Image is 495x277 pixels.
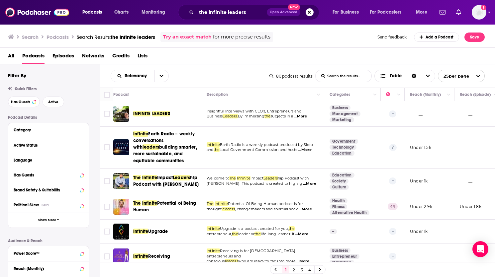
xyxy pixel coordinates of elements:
span: Show More [38,218,56,222]
img: Infinite Upgrade [113,224,129,240]
a: Podcasts [22,50,45,64]
button: Power Score™ [14,249,83,257]
p: -- [389,110,396,117]
button: open menu [411,7,436,18]
a: Business [330,248,350,253]
span: the [232,232,238,236]
a: The Infinite Impact Leadership Podcast with Dr. Daryl Crosby [113,173,129,189]
div: Podcast [113,91,129,99]
span: Table [390,74,402,78]
span: hip Podcast with [PERSON_NAME] [133,175,199,187]
p: Under 1.5k [410,145,431,150]
span: conscious [207,259,225,263]
span: Charts [114,8,129,17]
a: 4 [306,266,313,274]
button: Show profile menu [472,5,486,20]
button: Choose View [374,70,435,82]
span: Relevancy [125,74,149,78]
button: open menu [111,74,154,78]
span: for more precise results [213,33,270,41]
span: Infinite [207,226,220,231]
button: open menu [365,7,411,18]
span: Welcome to [207,176,229,180]
span: Business [207,114,223,118]
span: Infinite [207,142,220,147]
span: Toggle select row [104,111,110,117]
a: 3 [298,266,305,274]
h2: Choose List sort [111,70,169,82]
a: Credits [112,50,130,64]
h3: Search [22,34,39,40]
img: Infinite Receiving [113,248,129,264]
div: Beta [42,203,49,207]
span: The [229,176,236,180]
div: Language [14,158,79,163]
button: Reach (Monthly) [14,264,83,272]
span: Earth Radio is a weekly podcast produced by Skeo [220,142,313,147]
span: Monitoring [142,8,165,17]
a: InfiniteUpgrade [133,228,168,235]
a: Management [330,111,360,116]
span: the [289,226,295,231]
p: __ [410,111,423,117]
a: Try an exact match [163,33,212,41]
span: Toggle select row [104,178,110,184]
p: 7 [389,144,397,151]
span: Upgrade is a podcast created for you, [220,226,288,231]
a: All [8,50,14,64]
button: Brand Safety & Suitability [14,186,83,194]
a: Education [330,173,354,178]
a: INFINITELEADERS [133,110,170,117]
span: Toggle select row [104,253,110,259]
span: Earth Radio – weekly conversations with [133,131,195,150]
span: hip Podcast with [278,176,309,180]
span: ...More [296,259,309,264]
span: Infinite [133,253,148,259]
a: Networks [82,50,104,64]
span: Receiving is for [DEMOGRAPHIC_DATA] entrepreneurs and [207,248,295,258]
span: Potential Of Being Human podcast is for [228,201,303,206]
p: __ [460,145,472,150]
a: TheInfiniteImpactLeadership Podcast with [PERSON_NAME] [133,174,199,188]
div: Search podcasts, credits, & more... [184,5,326,20]
button: Column Actions [371,91,379,99]
span: subjects in a [270,114,293,118]
span: Has Guests [11,100,30,104]
span: More [416,8,427,17]
button: open menu [328,7,367,18]
span: leaders [143,144,159,150]
div: Search Results: [77,34,155,40]
span: INFINITE [133,111,150,116]
div: 86 podcast results [269,74,313,79]
button: Column Actions [315,91,323,99]
h3: Podcasts [47,34,69,40]
p: 44 [388,203,398,210]
img: Infinite Earth Radio – weekly conversations with leaders building smarter, more sustainable, and ... [113,139,129,155]
a: Health [330,198,347,203]
span: Infinite [133,229,148,234]
p: __ [460,111,472,117]
span: Toggle select row [104,229,110,235]
span: Infinite [142,175,157,180]
p: -- [389,253,396,259]
img: The Infinite Potential of Being Human [113,199,129,215]
button: Save [464,33,485,42]
div: Reach (Monthly) [14,266,78,271]
a: Show notifications dropdown [437,7,448,18]
span: Leaders. [223,114,238,118]
div: Categories [330,91,350,99]
span: the [264,114,271,118]
p: __ [460,229,472,234]
a: Lists [138,50,148,64]
img: Podchaser - Follow, Share and Rate Podcasts [5,6,69,19]
span: Impact [250,176,263,180]
span: 25 per page [438,71,469,81]
button: Has Guests [14,171,83,179]
a: Charts [110,7,133,18]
